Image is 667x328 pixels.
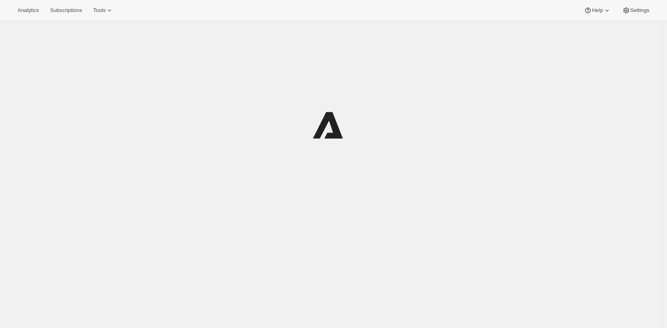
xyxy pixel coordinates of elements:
span: Subscriptions [50,7,82,14]
span: Help [592,7,603,14]
span: Analytics [18,7,39,14]
button: Help [579,5,615,16]
button: Tools [88,5,118,16]
button: Subscriptions [45,5,87,16]
button: Analytics [13,5,44,16]
button: Settings [617,5,654,16]
span: Tools [93,7,106,14]
span: Settings [630,7,649,14]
